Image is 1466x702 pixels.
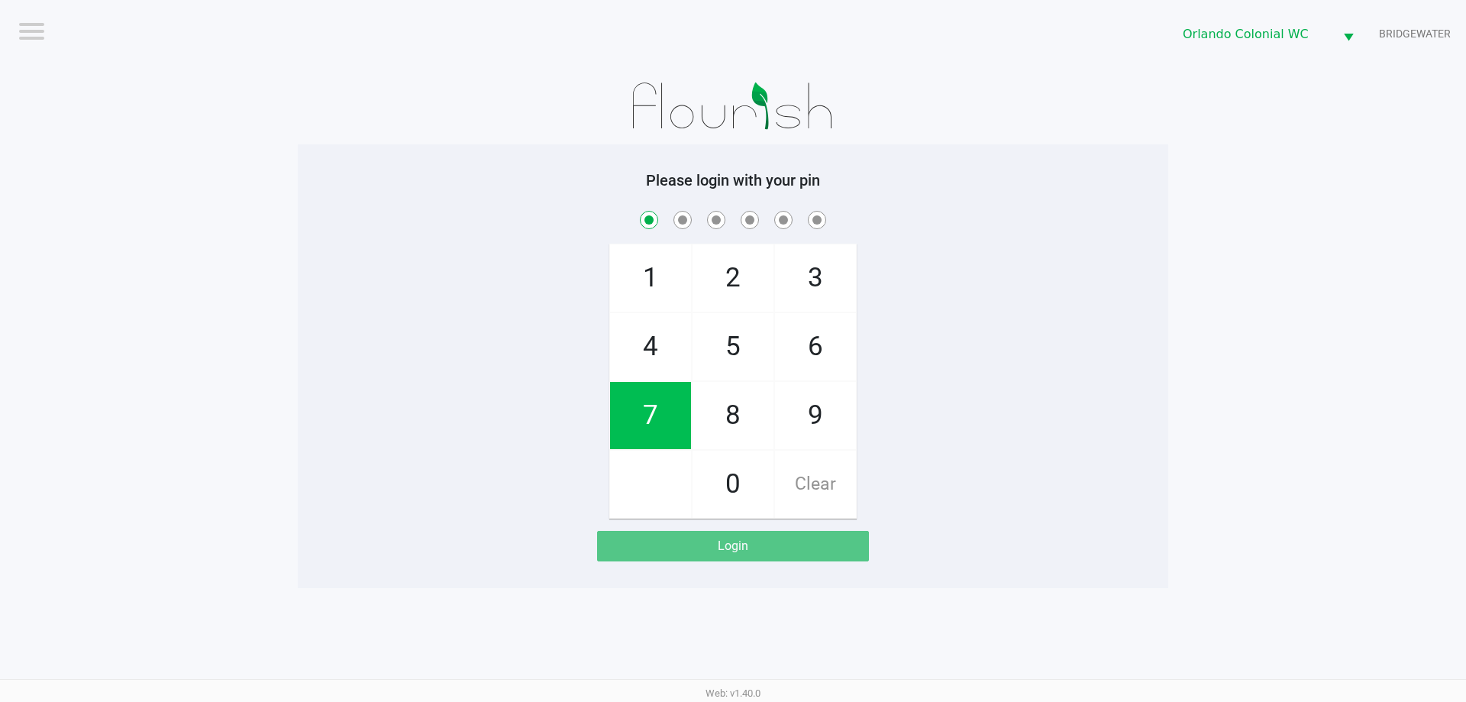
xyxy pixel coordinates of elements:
span: Web: v1.40.0 [706,687,760,699]
span: 6 [775,313,856,380]
span: 9 [775,382,856,449]
span: 3 [775,244,856,312]
span: 0 [693,451,773,518]
span: 1 [610,244,691,312]
span: 7 [610,382,691,449]
span: 8 [693,382,773,449]
span: 5 [693,313,773,380]
span: 2 [693,244,773,312]
span: BRIDGEWATER [1379,26,1451,42]
span: Clear [775,451,856,518]
button: Select [1334,16,1363,52]
span: 4 [610,313,691,380]
h5: Please login with your pin [309,171,1157,189]
span: Orlando Colonial WC [1183,25,1325,44]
